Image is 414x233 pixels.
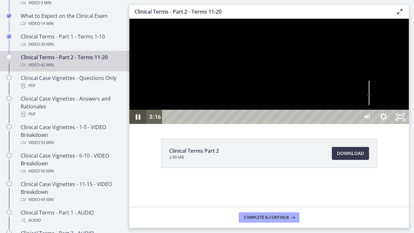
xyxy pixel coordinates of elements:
div: Clinical Terms - Part 1 - AUDIO [21,209,122,224]
span: · 49 min [40,196,54,204]
span: Complete & continue [244,215,289,220]
span: Download [337,150,364,157]
div: Clinical Case Vignettes - 6-10 - VIDEO Breakdown [21,152,122,175]
div: PDF [21,82,122,90]
div: Video [21,61,122,69]
div: PDF [21,110,122,118]
button: Show settings menu [246,91,263,105]
div: Clinical Case Vignettes - 1-5 - VIDEO Breakdown [21,123,122,147]
button: Complete & continue [239,212,300,223]
span: · 14 min [40,20,54,28]
span: · 50 min [40,167,54,175]
span: · 39 min [40,40,54,48]
button: Mute [229,91,246,105]
div: Video [21,167,122,175]
button: Unfullscreen [263,91,279,105]
a: Download [332,147,369,160]
div: Clinical Terms - Part 1 - Terms 1-10 [21,33,122,48]
span: Clinical Terms Part 2 [169,147,219,155]
div: Video [21,20,122,28]
div: What to Expect on the Clinical Exam [21,12,122,28]
span: 2.99 MB [169,155,219,160]
h3: Clinical Terms - Part 2 - Terms 11-20 [135,8,386,16]
div: Video [21,196,122,204]
div: Clinical Case Vignettes - 11-15 - VIDEO Breakdown [21,180,122,204]
div: Volume [234,57,246,91]
div: Clinical Case Vignettes - Questions Only [21,74,122,90]
div: Clinical Terms - Part 2 - Terms 11-20 [21,53,122,69]
span: · 53 min [40,139,54,147]
span: · 42 min [40,61,54,69]
i: Completed [6,34,12,39]
i: Completed [6,13,12,18]
div: Video [21,139,122,147]
div: Video [21,40,122,48]
div: Clinical Case Vignettes - Answers and Rationales [21,95,122,118]
div: Audio [21,216,122,224]
iframe: Video Lesson [129,19,409,124]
